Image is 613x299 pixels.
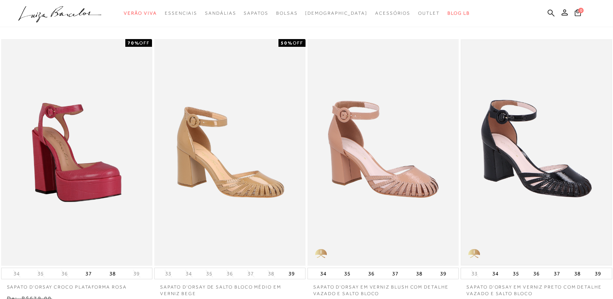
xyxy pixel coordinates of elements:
[83,268,94,279] button: 37
[511,268,521,279] button: 35
[293,40,303,46] span: OFF
[305,6,367,21] a: noSubCategoriesText
[490,268,501,279] button: 34
[572,9,583,19] button: 0
[366,268,377,279] button: 36
[308,40,458,265] img: SAPATO D'ORSAY EM VERNIZ BLUSH COM DETALHE VAZADO E SALTO BLOCO
[461,40,611,265] img: SAPATO D'ORSAY EM VERNIZ PRETO COM DETALHE VAZADO E SALTO BLOCO
[461,243,488,266] img: golden_caliandra_v6.png
[307,279,459,297] a: SAPATO D'ORSAY EM VERNIZ BLUSH COM DETALHE VAZADO E SALTO BLOCO
[154,279,306,297] a: SAPATO D'ORSAY DE SALTO BLOCO MÉDIO EM VERNIZ BEGE
[552,268,562,279] button: 37
[131,270,142,277] button: 39
[461,279,612,297] a: SAPATO D'ORSAY EM VERNIZ PRETO COM DETALHE VAZADO E SALTO BLOCO
[155,40,305,265] img: SAPATO D'ORSAY DE SALTO BLOCO MÉDIO EM VERNIZ BEGE
[1,279,152,290] a: Sapato d'orsay croco plataforma rosa
[418,6,440,21] a: categoryNavScreenReaderText
[531,268,542,279] button: 36
[107,268,118,279] button: 38
[128,40,140,46] strong: 70%
[224,270,235,277] button: 36
[375,6,410,21] a: categoryNavScreenReaderText
[286,268,297,279] button: 39
[307,243,335,266] img: golden_caliandra_v6.png
[183,270,194,277] button: 34
[276,6,298,21] a: categoryNavScreenReaderText
[205,10,236,16] span: Sandálias
[124,10,157,16] span: Verão Viva
[281,40,293,46] strong: 50%
[469,270,480,277] button: 33
[418,10,440,16] span: Outlet
[139,40,150,46] span: OFF
[244,6,268,21] a: categoryNavScreenReaderText
[245,270,256,277] button: 37
[375,10,410,16] span: Acessórios
[578,8,584,13] span: 0
[414,268,425,279] button: 38
[342,268,353,279] button: 35
[244,10,268,16] span: Sapatos
[204,270,215,277] button: 35
[276,10,298,16] span: Bolsas
[572,268,583,279] button: 38
[165,10,197,16] span: Essenciais
[124,6,157,21] a: categoryNavScreenReaderText
[390,268,401,279] button: 37
[447,6,470,21] a: BLOG LB
[165,6,197,21] a: categoryNavScreenReaderText
[318,268,329,279] button: 34
[59,270,70,277] button: 36
[163,270,174,277] button: 33
[266,270,277,277] button: 38
[35,270,46,277] button: 35
[205,6,236,21] a: categoryNavScreenReaderText
[438,268,449,279] button: 39
[305,10,367,16] span: [DEMOGRAPHIC_DATA]
[593,268,603,279] button: 39
[2,40,152,265] img: Sapato d'orsay croco plataforma rosa
[11,270,22,277] button: 34
[447,10,470,16] span: BLOG LB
